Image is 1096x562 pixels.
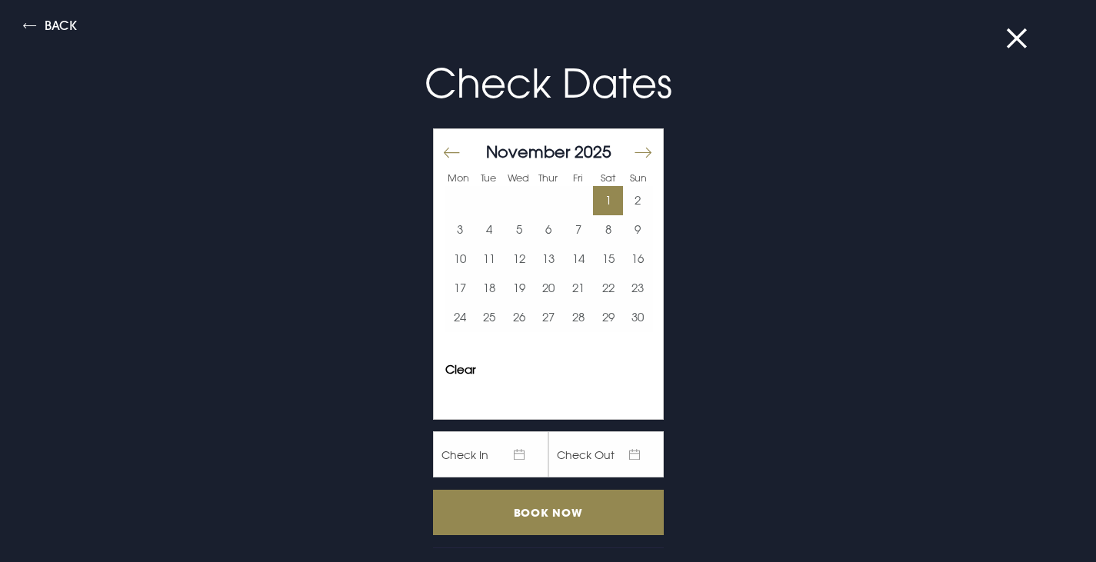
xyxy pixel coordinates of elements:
td: Choose Wednesday, November 5, 2025 as your start date. [505,215,535,244]
button: 10 [445,244,475,274]
button: 11 [475,244,505,274]
td: Choose Saturday, November 22, 2025 as your start date. [593,274,623,303]
button: 15 [593,244,623,274]
button: 4 [475,215,505,244]
td: Choose Tuesday, November 4, 2025 as your start date. [475,215,505,244]
span: Check In [433,431,548,477]
td: Choose Friday, November 21, 2025 as your start date. [564,274,594,303]
span: 2025 [575,141,611,161]
td: Choose Saturday, November 29, 2025 as your start date. [593,303,623,332]
td: Choose Wednesday, November 12, 2025 as your start date. [505,244,535,274]
td: Choose Thursday, November 6, 2025 as your start date. [534,215,564,244]
button: 18 [475,274,505,303]
span: Check Out [548,431,664,477]
input: Book Now [433,490,664,535]
td: Choose Tuesday, November 18, 2025 as your start date. [475,274,505,303]
button: Clear [445,364,476,375]
button: 16 [623,244,653,274]
td: Choose Friday, November 7, 2025 as your start date. [564,215,594,244]
p: Check Dates [182,54,914,113]
button: Back [23,19,77,37]
button: 20 [534,274,564,303]
td: Choose Friday, November 28, 2025 as your start date. [564,303,594,332]
td: Choose Monday, November 24, 2025 as your start date. [445,303,475,332]
button: 14 [564,244,594,274]
button: 19 [505,274,535,303]
button: Move backward to switch to the previous month. [442,136,461,168]
td: Choose Thursday, November 13, 2025 as your start date. [534,244,564,274]
td: Choose Thursday, November 20, 2025 as your start date. [534,274,564,303]
td: Choose Monday, November 10, 2025 as your start date. [445,244,475,274]
button: 8 [593,215,623,244]
td: Choose Friday, November 14, 2025 as your start date. [564,244,594,274]
td: Choose Sunday, November 9, 2025 as your start date. [623,215,653,244]
button: 5 [505,215,535,244]
button: 27 [534,303,564,332]
td: Choose Monday, November 3, 2025 as your start date. [445,215,475,244]
button: 2 [623,186,653,215]
button: 6 [534,215,564,244]
button: Move forward to switch to the next month. [633,136,651,168]
button: 22 [593,274,623,303]
button: 21 [564,274,594,303]
td: Choose Sunday, November 30, 2025 as your start date. [623,303,653,332]
button: 7 [564,215,594,244]
td: Choose Sunday, November 16, 2025 as your start date. [623,244,653,274]
td: Choose Wednesday, November 19, 2025 as your start date. [505,274,535,303]
td: Choose Monday, November 17, 2025 as your start date. [445,274,475,303]
button: 28 [564,303,594,332]
button: 26 [505,303,535,332]
td: Choose Saturday, November 8, 2025 as your start date. [593,215,623,244]
td: Choose Wednesday, November 26, 2025 as your start date. [505,303,535,332]
span: November [486,141,570,161]
button: 1 [593,186,623,215]
td: Choose Thursday, November 27, 2025 as your start date. [534,303,564,332]
button: 29 [593,303,623,332]
button: 13 [534,244,564,274]
td: Choose Saturday, November 15, 2025 as your start date. [593,244,623,274]
td: Choose Tuesday, November 11, 2025 as your start date. [475,244,505,274]
button: 12 [505,244,535,274]
td: Choose Saturday, November 1, 2025 as your start date. [593,186,623,215]
button: 23 [623,274,653,303]
td: Choose Tuesday, November 25, 2025 as your start date. [475,303,505,332]
td: Choose Sunday, November 2, 2025 as your start date. [623,186,653,215]
td: Choose Sunday, November 23, 2025 as your start date. [623,274,653,303]
button: 25 [475,303,505,332]
button: 17 [445,274,475,303]
button: 30 [623,303,653,332]
button: 24 [445,303,475,332]
button: 3 [445,215,475,244]
button: 9 [623,215,653,244]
